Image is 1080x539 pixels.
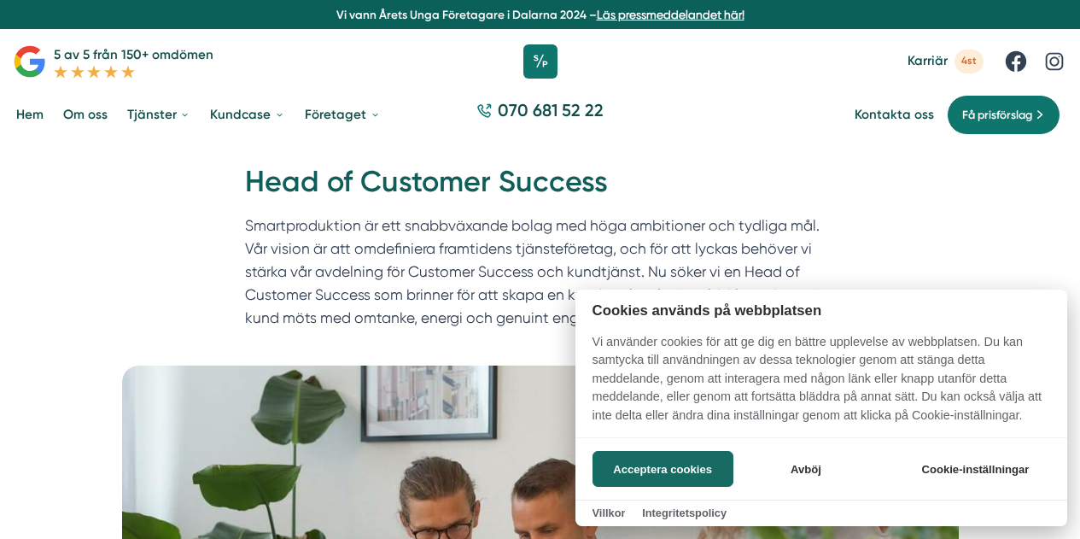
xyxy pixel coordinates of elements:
[738,451,873,487] button: Avböj
[593,451,733,487] button: Acceptera cookies
[642,507,727,519] a: Integritetspolicy
[575,333,1067,437] p: Vi använder cookies för att ge dig en bättre upplevelse av webbplatsen. Du kan samtycka till anvä...
[901,451,1050,487] button: Cookie-inställningar
[575,302,1067,319] h2: Cookies används på webbplatsen
[593,507,626,519] a: Villkor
